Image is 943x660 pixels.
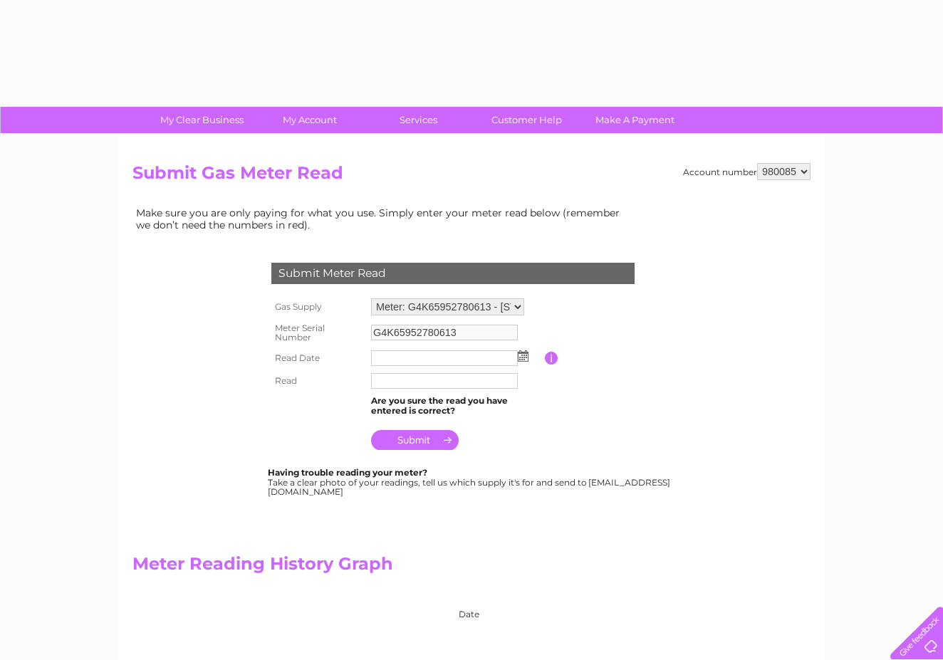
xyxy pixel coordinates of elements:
[268,295,368,319] th: Gas Supply
[360,107,477,133] a: Services
[271,263,635,284] div: Submit Meter Read
[232,595,631,619] div: Date
[576,107,694,133] a: Make A Payment
[132,163,811,190] h2: Submit Gas Meter Read
[468,107,585,133] a: Customer Help
[132,204,631,234] td: Make sure you are only paying for what you use. Simply enter your meter read below (remember we d...
[368,392,545,419] td: Are you sure the read you have entered is correct?
[132,554,631,581] h2: Meter Reading History Graph
[545,352,558,365] input: Information
[268,347,368,370] th: Read Date
[268,468,672,497] div: Take a clear photo of your readings, tell us which supply it's for and send to [EMAIL_ADDRESS][DO...
[268,319,368,347] th: Meter Serial Number
[268,467,427,478] b: Having trouble reading your meter?
[371,430,459,450] input: Submit
[683,163,811,180] div: Account number
[268,370,368,392] th: Read
[143,107,261,133] a: My Clear Business
[251,107,369,133] a: My Account
[518,350,528,362] img: ...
